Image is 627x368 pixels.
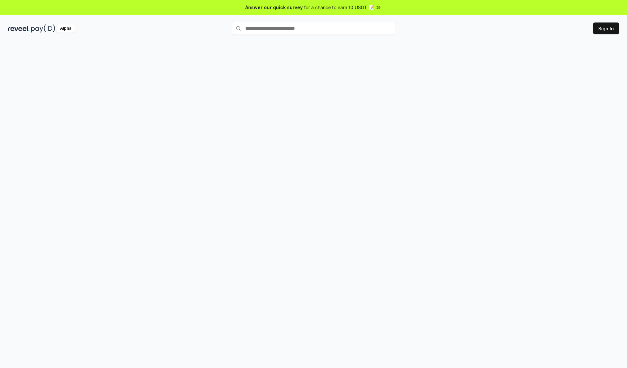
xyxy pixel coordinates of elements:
img: pay_id [31,24,55,33]
img: reveel_dark [8,24,30,33]
div: Alpha [56,24,75,33]
span: for a chance to earn 10 USDT 📝 [304,4,374,11]
button: Sign In [593,22,619,34]
span: Answer our quick survey [245,4,303,11]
